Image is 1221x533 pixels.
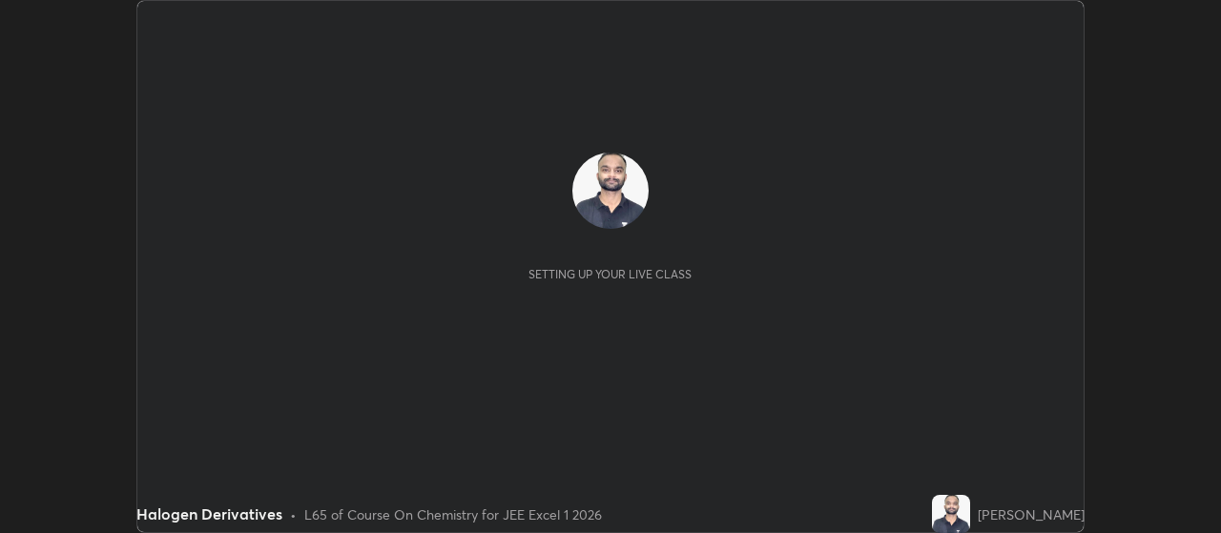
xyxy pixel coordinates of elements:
[290,504,297,524] div: •
[932,495,970,533] img: be6de2d73fb94b1c9be2f2192f474e4d.jpg
[528,267,692,281] div: Setting up your live class
[304,504,602,524] div: L65 of Course On Chemistry for JEE Excel 1 2026
[136,502,282,525] div: Halogen Derivatives
[572,153,649,229] img: be6de2d73fb94b1c9be2f2192f474e4d.jpg
[978,504,1085,524] div: [PERSON_NAME]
